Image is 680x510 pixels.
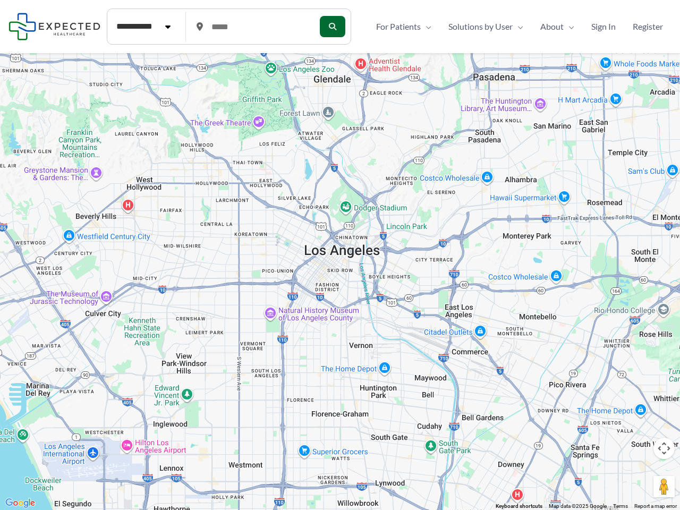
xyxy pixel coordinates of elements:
span: Register [633,19,663,35]
span: About [540,19,564,35]
span: Solutions by User [448,19,513,35]
button: Drag Pegman onto the map to open Street View [653,476,675,497]
span: Sign In [591,19,616,35]
a: For PatientsMenu Toggle [368,19,440,35]
a: Sign In [583,19,624,35]
img: Google [3,496,38,510]
a: Open this area in Google Maps (opens a new window) [3,496,38,510]
img: Expected Healthcare Logo - side, dark font, small [8,13,100,40]
a: AboutMenu Toggle [532,19,583,35]
span: Menu Toggle [513,19,523,35]
span: Menu Toggle [564,19,574,35]
span: For Patients [376,19,421,35]
button: Map camera controls [653,438,675,459]
a: Solutions by UserMenu Toggle [440,19,532,35]
a: Register [624,19,671,35]
span: Menu Toggle [421,19,431,35]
